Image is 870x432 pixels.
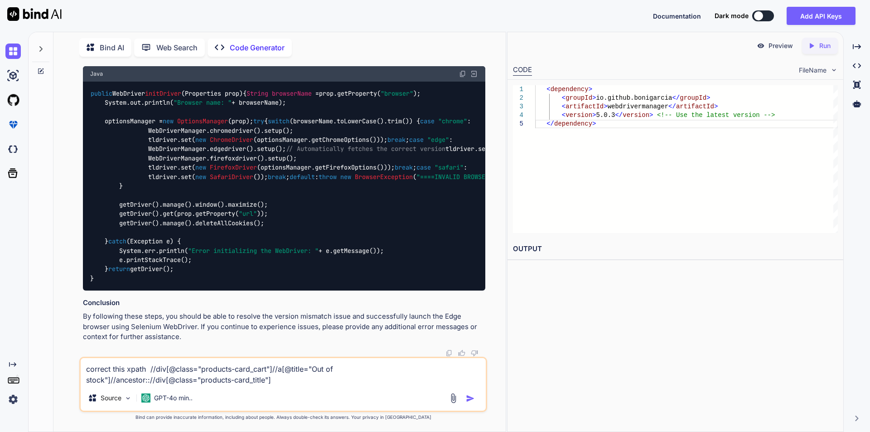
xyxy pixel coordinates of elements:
div: 4 [513,111,523,120]
span: switch [268,117,290,126]
div: 2 [513,94,523,102]
span: FileName [799,66,826,75]
p: Bind AI [100,42,124,53]
span: return [108,265,130,273]
span: initDriver [145,89,181,97]
span: new [163,117,174,126]
div: 5 [513,120,523,128]
img: Open in Browser [470,70,478,78]
p: Bind can provide inaccurate information, including about people. Always double-check its answers.... [79,414,487,421]
img: preview [757,42,765,50]
span: dependency [554,120,592,127]
span: version [623,112,649,119]
span: case [416,164,431,172]
span: "Error initializing the WebDriver: " [188,247,319,255]
span: version [565,112,592,119]
span: < [561,94,565,102]
img: Pick Models [124,394,132,402]
span: OptionsManager [177,117,228,126]
h3: Conclusion [83,298,485,308]
div: 3 [513,102,523,111]
span: "edge" [427,136,449,144]
img: ai-studio [5,68,21,83]
p: Code Generator [230,42,285,53]
span: FirefoxDriver [210,164,257,172]
img: like [458,349,465,357]
span: <!-- Use the latest version --> [657,112,775,119]
span: throw [319,173,337,181]
span: "safari" [435,164,464,172]
img: premium [5,117,21,132]
span: </ [546,120,554,127]
img: icon [466,394,475,403]
span: < [561,112,565,119]
span: > [592,112,596,119]
span: default [290,173,315,181]
p: Source [101,393,121,403]
span: new [195,173,206,181]
span: (Properties prop) [181,89,243,97]
span: </ [668,103,676,110]
span: webdrivermanager [607,103,668,110]
p: Web Search [156,42,198,53]
button: Add API Keys [787,7,855,25]
span: artifactId [676,103,714,110]
span: io.github.bonigarcia [596,94,672,102]
span: > [588,86,592,93]
button: Documentation [653,11,701,21]
span: "url" [239,210,257,218]
code: DriverFactory [135,55,188,64]
span: break [387,136,406,144]
span: catch [108,238,126,246]
span: < [546,86,550,93]
img: darkCloudIdeIcon [5,141,21,157]
span: > [592,94,596,102]
span: "browser" [381,89,413,97]
span: new [195,164,206,172]
span: "Browser name: " [174,99,232,107]
span: break [395,164,413,172]
span: > [604,103,607,110]
span: = [315,89,319,97]
span: "chrome" [438,117,467,126]
span: public [91,89,112,97]
p: GPT-4o min.. [154,393,193,403]
span: new [195,136,206,144]
span: case [420,117,435,126]
span: "====INVALID BROWSER====" [416,173,507,181]
img: settings [5,392,21,407]
span: > [706,94,710,102]
span: > [592,120,596,127]
span: 5.0.3 [596,112,615,119]
span: new [340,173,351,181]
span: </ [672,94,680,102]
img: githubLight [5,92,21,108]
span: Java [90,70,103,78]
span: break [268,173,286,181]
p: Preview [768,41,793,50]
code: WebDriver { prop.getProperty( ); System.out.println( + browserName); optionsManager = (prop); { (... [90,89,746,283]
span: > [649,112,653,119]
span: groupId [565,94,592,102]
span: SafariDriver [210,173,253,181]
p: By following these steps, you should be able to resolve the version mismatch issue and successful... [83,311,485,342]
span: // Automatically fetches the correct version [286,145,445,153]
span: < [561,103,565,110]
img: copy [459,70,466,78]
span: > [714,103,718,110]
span: dependency [550,86,588,93]
span: ChromeDriver [210,136,253,144]
span: artifactId [565,103,604,110]
div: 1 [513,85,523,94]
img: copy [445,349,453,357]
img: attachment [448,393,459,403]
img: dislike [471,349,478,357]
span: Documentation [653,12,701,20]
img: Bind AI [7,7,62,21]
span: case [409,136,424,144]
h2: OUTPUT [507,238,843,260]
span: BrowserException [355,173,413,181]
span: try [253,117,264,126]
span: browserName [272,89,312,97]
span: Dark mode [715,11,749,20]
